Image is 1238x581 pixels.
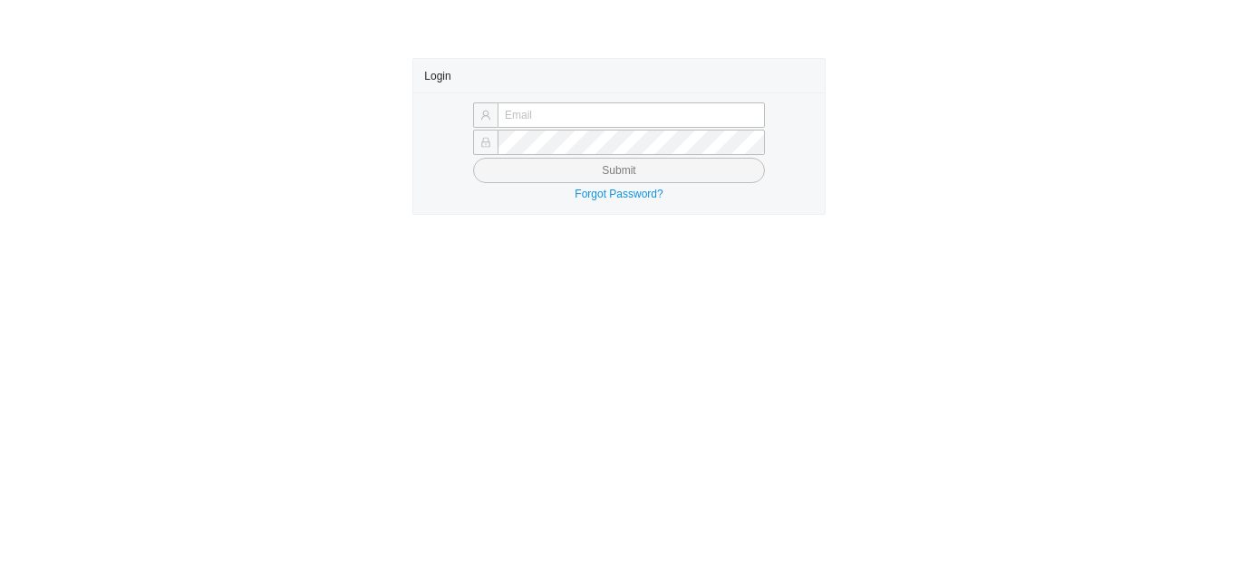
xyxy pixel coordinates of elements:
[480,110,491,121] span: user
[473,158,765,183] button: Submit
[424,59,813,92] div: Login
[480,137,491,148] span: lock
[575,188,663,200] a: Forgot Password?
[498,102,765,128] input: Email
